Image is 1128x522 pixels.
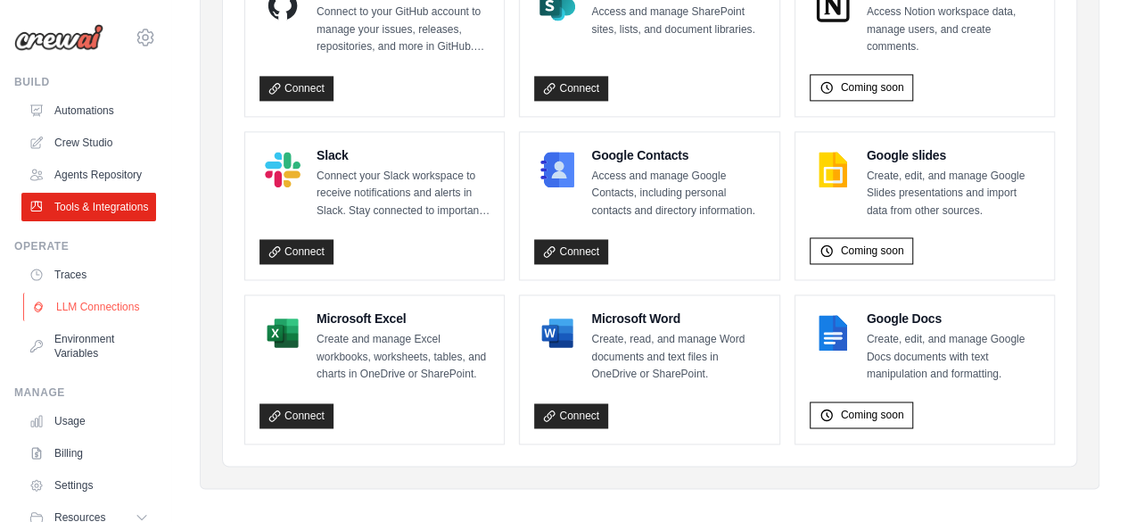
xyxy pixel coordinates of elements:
[591,331,764,384] p: Create, read, and manage Word documents and text files in OneDrive or SharePoint.
[23,293,158,321] a: LLM Connections
[534,403,608,428] a: Connect
[21,96,156,125] a: Automations
[841,244,904,258] span: Coming soon
[534,76,608,101] a: Connect
[21,193,156,221] a: Tools & Integrations
[867,310,1040,327] h4: Google Docs
[867,146,1040,164] h4: Google slides
[317,331,490,384] p: Create and manage Excel workbooks, worksheets, tables, and charts in OneDrive or SharePoint.
[815,315,851,351] img: Google Docs Logo
[317,146,490,164] h4: Slack
[14,239,156,253] div: Operate
[21,407,156,435] a: Usage
[815,152,851,187] img: Google slides Logo
[867,331,1040,384] p: Create, edit, and manage Google Docs documents with text manipulation and formatting.
[317,4,490,56] p: Connect to your GitHub account to manage your issues, releases, repositories, and more in GitHub....
[21,471,156,500] a: Settings
[21,261,156,289] a: Traces
[21,439,156,468] a: Billing
[14,385,156,400] div: Manage
[539,152,575,187] img: Google Contacts Logo
[21,325,156,368] a: Environment Variables
[259,403,333,428] a: Connect
[867,168,1040,220] p: Create, edit, and manage Google Slides presentations and import data from other sources.
[21,161,156,189] a: Agents Repository
[317,168,490,220] p: Connect your Slack workspace to receive notifications and alerts in Slack. Stay connected to impo...
[591,310,764,327] h4: Microsoft Word
[591,168,764,220] p: Access and manage Google Contacts, including personal contacts and directory information.
[21,128,156,157] a: Crew Studio
[841,408,904,422] span: Coming soon
[14,75,156,89] div: Build
[539,315,575,351] img: Microsoft Word Logo
[841,80,904,95] span: Coming soon
[259,76,333,101] a: Connect
[14,24,103,51] img: Logo
[534,239,608,264] a: Connect
[317,310,490,327] h4: Microsoft Excel
[591,4,764,38] p: Access and manage SharePoint sites, lists, and document libraries.
[867,4,1040,56] p: Access Notion workspace data, manage users, and create comments.
[265,315,301,351] img: Microsoft Excel Logo
[265,152,301,187] img: Slack Logo
[591,146,764,164] h4: Google Contacts
[259,239,333,264] a: Connect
